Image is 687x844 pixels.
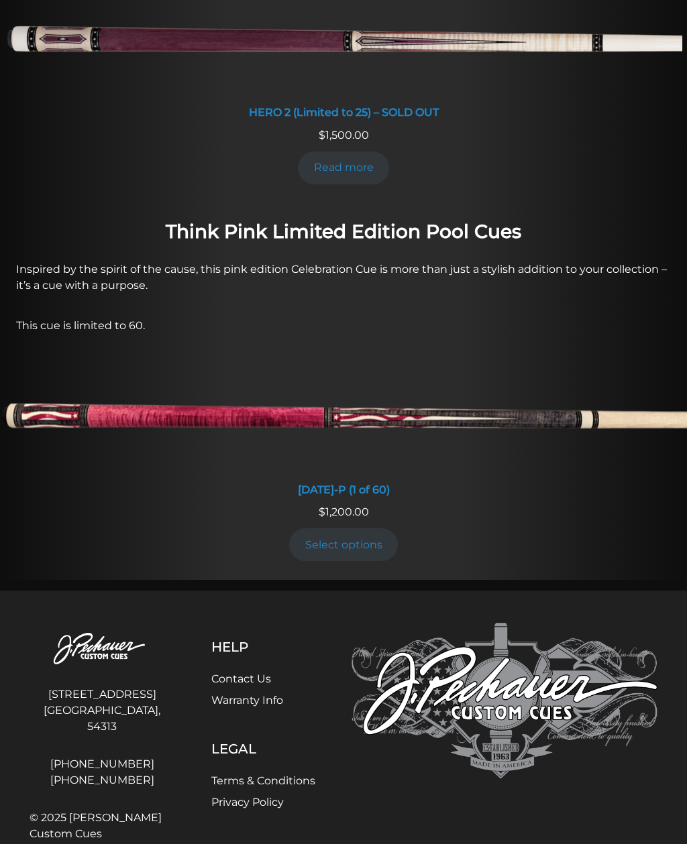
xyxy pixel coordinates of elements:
h5: Help [211,639,315,655]
a: Read more about “HERO 2 (Limited to 25) - SOLD OUT” [298,152,389,184]
a: [PHONE_NUMBER] [30,772,174,788]
p: This cue is limited to 60. [16,318,671,334]
h5: Legal [211,741,315,757]
a: Privacy Policy [211,796,284,808]
a: Warranty Info [211,694,283,707]
a: Contact Us [211,672,271,685]
a: Add to cart: “DEC6-P (1 of 60)” [289,528,398,561]
span: 1,500.00 [319,129,369,141]
div: HERO 2 (Limited to 25) – SOLD OUT [5,106,682,119]
a: Terms & Conditions [211,774,315,787]
span: $ [319,505,325,518]
address: [STREET_ADDRESS] [GEOGRAPHIC_DATA], 54313 [30,681,174,740]
strong: Think Pink Limited Edition Pool Cues [166,220,521,243]
img: Pechauer Custom Cues [352,623,657,779]
img: Pechauer Custom Cues [30,623,174,676]
span: $ [319,129,325,141]
span: 1,200.00 [319,505,369,518]
a: [PHONE_NUMBER] [30,756,174,772]
p: Inspired by the spirit of the cause, this pink edition Celebration Cue is more than just a stylis... [16,261,671,294]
